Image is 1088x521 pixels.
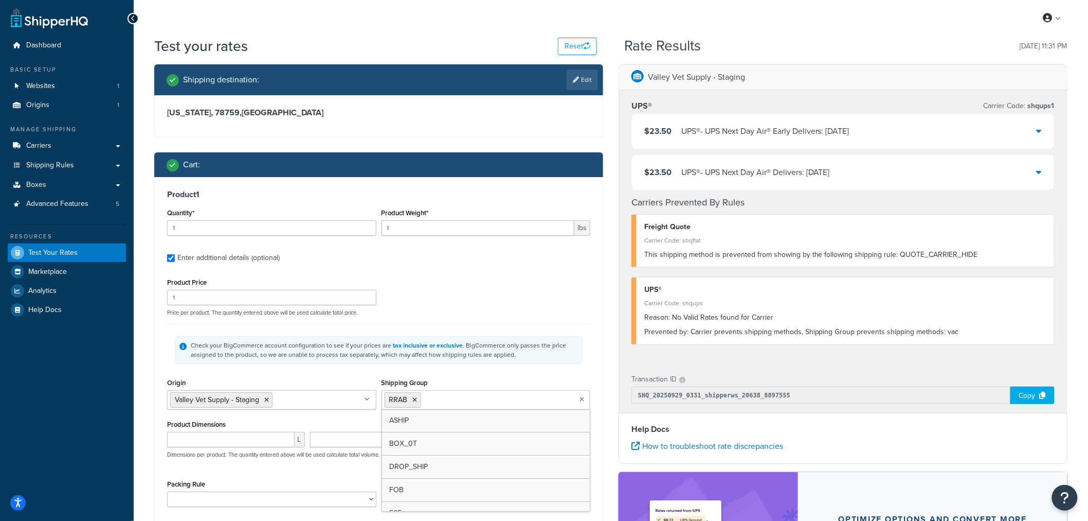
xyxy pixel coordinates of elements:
[8,232,126,241] div: Resources
[26,181,46,189] span: Boxes
[175,394,259,405] span: Valley Vet Supply - Staging
[177,251,280,265] div: Enter additional details (optional)
[8,195,126,214] a: Advanced Features5
[558,38,597,55] button: Reset
[8,96,126,115] a: Origins1
[382,479,590,501] a: FOB
[382,456,590,478] a: DROP_SHIP
[393,341,463,350] a: tax inclusive or exclusive
[8,125,126,134] div: Manage Shipping
[1020,39,1067,54] p: [DATE] 11:31 PM
[567,70,598,90] a: Edit
[28,249,78,257] span: Test Your Rates
[8,301,126,319] a: Help Docs
[681,165,830,180] div: UPS® - UPS Next Day Air® Delivers: [DATE]
[390,415,409,426] span: ASHIP
[8,244,126,262] a: Test Your Rates
[644,125,672,137] span: $23.50
[8,36,126,55] a: Dashboard
[644,233,1047,248] div: Carrier Code: shqflat
[26,41,61,50] span: Dashboard
[26,82,55,91] span: Websites
[167,480,205,488] label: Packing Rule
[167,220,376,236] input: 0
[26,161,74,170] span: Shipping Rules
[167,108,590,118] h3: [US_STATE], 78759 , [GEOGRAPHIC_DATA]
[167,379,186,387] label: Origin
[574,220,590,236] span: lbs
[644,310,1047,325] div: No Valid Rates found for Carrier
[28,306,62,315] span: Help Docs
[8,77,126,96] li: Websites
[167,209,194,217] label: Quantity*
[165,451,380,458] p: Dimensions per product. The quantity entered above will be used calculate total volume.
[644,296,1047,310] div: Carrier Code: shqups
[154,36,248,56] h1: Test your rates
[389,394,408,405] span: RRAB
[8,77,126,96] a: Websites1
[165,309,593,316] p: Price per product. The quantity entered above will be used calculate total price.
[631,101,652,111] h3: UPS®
[644,220,1047,234] div: Freight Quote
[644,325,1047,339] div: Carrier prevents shipping methods, Shipping Group prevents shipping methods: vac
[167,189,590,200] h3: Product 1
[116,200,119,209] span: 5
[8,136,126,155] a: Carriers
[648,70,745,84] p: Valley Vet Supply - Staging
[295,432,305,447] span: L
[382,409,590,432] a: ASHIP
[26,200,88,209] span: Advanced Features
[984,99,1055,113] p: Carrier Code:
[390,484,404,495] span: FOB
[167,279,207,286] label: Product Price
[631,196,1055,210] h4: Carriers Prevented By Rules
[183,160,200,169] h2: Cart :
[8,195,126,214] li: Advanced Features
[390,438,418,449] span: BOX_0T
[8,176,126,195] a: Boxes
[26,101,49,110] span: Origins
[117,101,119,110] span: 1
[167,421,226,428] label: Product Dimensions
[644,166,672,178] span: $23.50
[26,142,51,150] span: Carriers
[631,423,1055,436] h4: Help Docs
[625,38,701,54] h2: Rate Results
[167,254,175,262] input: Enter additional details (optional)
[644,283,1047,297] div: UPS®
[8,96,126,115] li: Origins
[8,65,126,74] div: Basic Setup
[117,82,119,91] span: 1
[631,440,783,452] a: How to troubleshoot rate discrepancies
[382,220,575,236] input: 0.00
[644,249,978,260] span: This shipping method is prevented from showing by the following shipping rule: QUOTE_CARRIER_HIDE
[8,282,126,300] a: Analytics
[681,124,849,138] div: UPS® - UPS Next Day Air® Early Delivers: [DATE]
[183,75,259,84] h2: Shipping destination :
[1010,387,1055,404] div: Copy
[1026,100,1055,111] span: shqups1
[382,432,590,455] a: BOX_0T
[390,461,428,472] span: DROP_SHIP
[644,312,670,323] span: Reason:
[390,508,402,518] span: FSE
[191,341,578,359] div: Check your BigCommerce account configuration to see if your prices are . BigCommerce only passes ...
[382,209,429,217] label: Product Weight*
[644,326,688,337] span: Prevented by:
[28,268,67,276] span: Marketplace
[8,263,126,281] a: Marketplace
[28,287,57,296] span: Analytics
[8,156,126,175] a: Shipping Rules
[631,372,677,387] p: Transaction ID
[382,379,428,387] label: Shipping Group
[1052,485,1078,511] button: Open Resource Center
